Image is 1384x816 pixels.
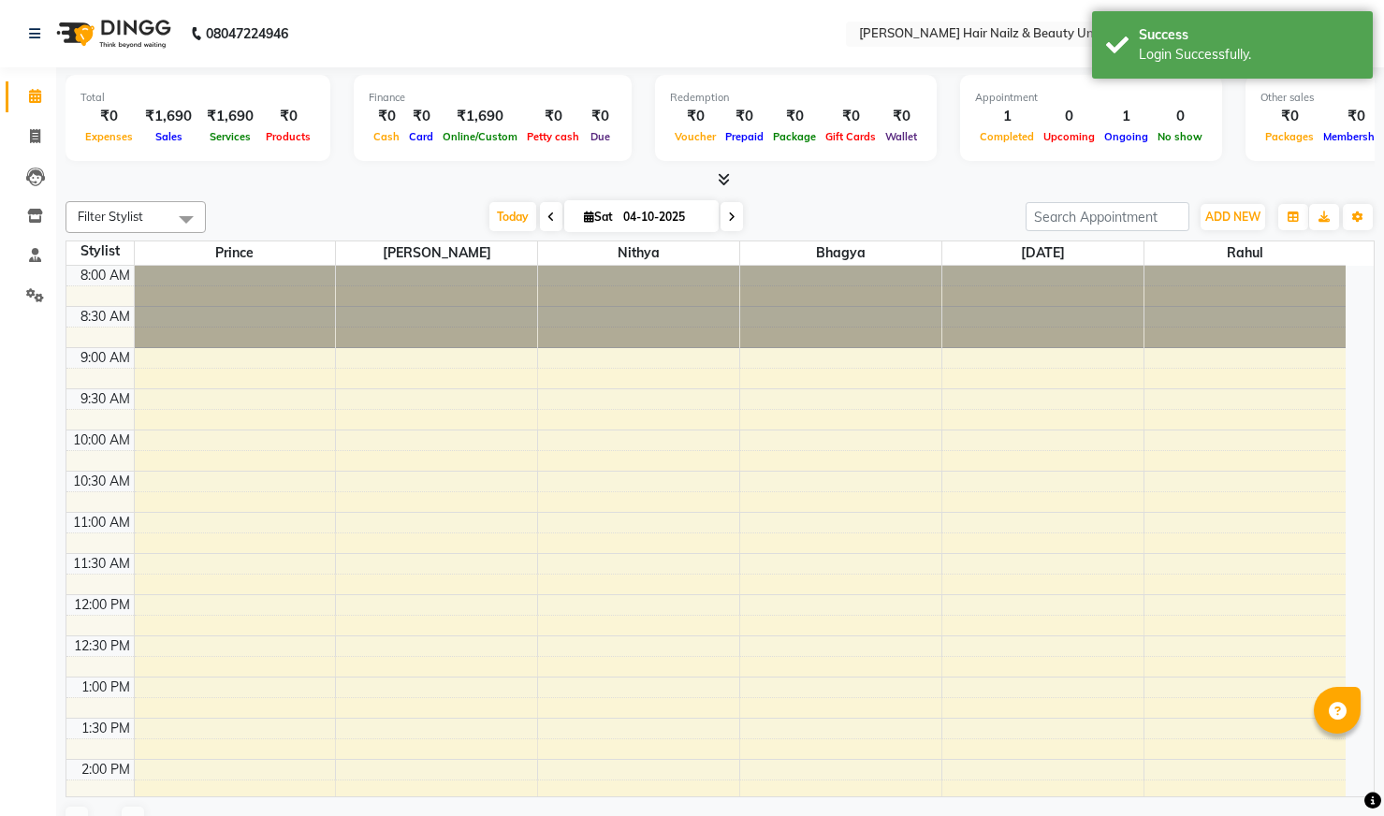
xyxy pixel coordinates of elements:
[199,106,261,127] div: ₹1,690
[261,106,315,127] div: ₹0
[261,130,315,143] span: Products
[881,130,922,143] span: Wallet
[881,106,922,127] div: ₹0
[579,210,618,224] span: Sat
[1139,45,1359,65] div: Login Successfully.
[70,595,134,615] div: 12:00 PM
[975,106,1039,127] div: 1
[670,130,721,143] span: Voucher
[1153,106,1207,127] div: 0
[369,106,404,127] div: ₹0
[1100,130,1153,143] span: Ongoing
[1201,204,1265,230] button: ADD NEW
[80,130,138,143] span: Expenses
[618,203,711,231] input: 2025-10-04
[1039,130,1100,143] span: Upcoming
[69,513,134,532] div: 11:00 AM
[740,241,941,265] span: Bhagya
[369,90,617,106] div: Finance
[77,389,134,409] div: 9:30 AM
[821,106,881,127] div: ₹0
[670,106,721,127] div: ₹0
[77,348,134,368] div: 9:00 AM
[69,554,134,574] div: 11:30 AM
[1260,130,1318,143] span: Packages
[205,130,255,143] span: Services
[975,90,1207,106] div: Appointment
[522,130,584,143] span: Petty cash
[78,209,143,224] span: Filter Stylist
[438,130,522,143] span: Online/Custom
[584,106,617,127] div: ₹0
[586,130,615,143] span: Due
[80,90,315,106] div: Total
[489,202,536,231] span: Today
[77,307,134,327] div: 8:30 AM
[206,7,288,60] b: 08047224946
[138,106,199,127] div: ₹1,690
[151,130,187,143] span: Sales
[522,106,584,127] div: ₹0
[78,719,134,738] div: 1:30 PM
[942,241,1144,265] span: [DATE]
[70,636,134,656] div: 12:30 PM
[721,130,768,143] span: Prepaid
[69,430,134,450] div: 10:00 AM
[1039,106,1100,127] div: 0
[69,472,134,491] div: 10:30 AM
[135,241,336,265] span: Prince
[721,106,768,127] div: ₹0
[1153,130,1207,143] span: No show
[77,266,134,285] div: 8:00 AM
[975,130,1039,143] span: Completed
[404,106,438,127] div: ₹0
[1139,25,1359,45] div: Success
[821,130,881,143] span: Gift Cards
[80,106,138,127] div: ₹0
[404,130,438,143] span: Card
[48,7,176,60] img: logo
[768,130,821,143] span: Package
[768,106,821,127] div: ₹0
[78,760,134,780] div: 2:00 PM
[1026,202,1189,231] input: Search Appointment
[78,678,134,697] div: 1:00 PM
[66,241,134,261] div: Stylist
[438,106,522,127] div: ₹1,690
[1260,106,1318,127] div: ₹0
[1205,210,1260,224] span: ADD NEW
[369,130,404,143] span: Cash
[336,241,537,265] span: [PERSON_NAME]
[538,241,739,265] span: Nithya
[1100,106,1153,127] div: 1
[1144,241,1346,265] span: Rahul
[670,90,922,106] div: Redemption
